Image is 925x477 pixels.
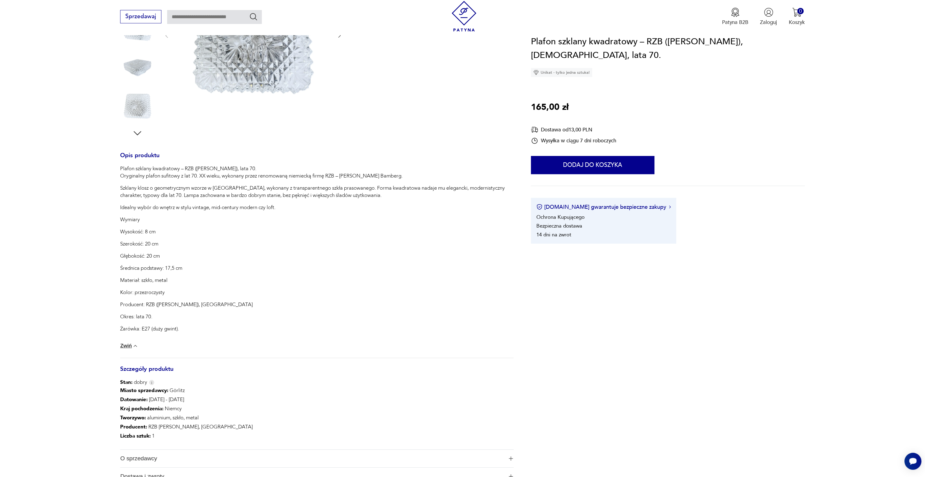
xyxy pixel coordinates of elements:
img: Ikona plusa [509,456,513,461]
div: Unikat - tylko jedna sztuka! [531,68,592,77]
button: Dodaj do koszyka [531,156,654,174]
a: Sprzedawaj [120,15,161,19]
button: [DOMAIN_NAME] gwarantuje bezpieczne zakupy [536,203,671,211]
a: Ikona medaluPatyna B2B [722,8,748,26]
p: Wysokość: 8 cm [120,228,513,235]
img: Zdjęcie produktu Plafon szklany kwadratowy – RZB (Rudolf Zimmermann Bamberg), Niemcy, lata 70. [120,50,155,85]
p: RZB [PERSON_NAME], [GEOGRAPHIC_DATA] [120,422,253,431]
p: Görlitz [120,386,253,395]
button: Szukaj [249,12,258,21]
p: 1 [120,431,253,441]
img: Ikonka użytkownika [764,8,773,17]
div: Dostawa od 13,00 PLN [531,126,616,134]
div: 0 [797,8,804,14]
p: Producent: RZB ([PERSON_NAME]), [GEOGRAPHIC_DATA] [120,301,513,308]
p: Niemcy [120,404,253,413]
p: Kolor: przezroczysty [120,289,513,296]
img: Ikona strzałki w prawo [669,206,671,209]
p: Okres: lata 70. [120,313,513,320]
h1: Plafon szklany kwadratowy – RZB ([PERSON_NAME]), [DEMOGRAPHIC_DATA], lata 70. [531,35,805,63]
p: Szerokość: 20 cm [120,240,513,248]
img: Ikona certyfikatu [536,204,542,210]
h3: Szczegóły produktu [120,367,513,379]
p: [DATE] - [DATE] [120,395,253,404]
button: Zwiń [120,343,138,349]
p: Patyna B2B [722,19,748,26]
b: Producent : [120,423,147,430]
b: Miasto sprzedawcy : [120,387,168,394]
p: Zaloguj [760,19,777,26]
p: Wymiary [120,216,513,223]
img: chevron down [132,343,138,349]
img: Ikona diamentu [533,70,539,75]
p: Głębokość: 20 cm [120,252,513,260]
p: 165,00 zł [531,100,569,114]
img: Info icon [149,380,154,385]
img: Zdjęcie produktu Plafon szklany kwadratowy – RZB (Rudolf Zimmermann Bamberg), Niemcy, lata 70. [120,89,155,123]
img: Ikona koszyka [792,8,802,17]
b: Liczba sztuk: [120,432,151,439]
iframe: Smartsupp widget button [904,453,921,470]
p: Żarówka: E27 (duży gwint). [120,325,513,333]
li: 14 dni na zwrot [536,231,571,238]
div: Wysyłka w ciągu 7 dni roboczych [531,137,616,144]
li: Bezpieczna dostawa [536,222,582,229]
p: Plafon szklany kwadratowy – RZB ([PERSON_NAME]), lata 70. Oryginalny plafon sufitowy z lat 70. XX... [120,165,513,180]
span: O sprzedawcy [120,450,503,467]
p: Idealny wybór do wnętrz w stylu vintage, mid-century modern czy loft. [120,204,513,211]
img: Ikona medalu [731,8,740,17]
p: aluminium, szkło, metal [120,413,253,422]
button: Zaloguj [760,8,777,26]
button: Ikona plusaO sprzedawcy [120,450,513,467]
li: Ochrona Kupującego [536,214,585,221]
b: Stan: [120,379,133,386]
h3: Opis produktu [120,153,513,165]
p: Szklany klosz o geometrycznym wzorze w [GEOGRAPHIC_DATA], wykonany z transparentnego szkła prasow... [120,184,513,199]
b: Tworzywo : [120,414,146,421]
span: dobry [120,379,147,386]
p: Średnica podstawy: 17,5 cm [120,265,513,272]
img: Patyna - sklep z meblami i dekoracjami vintage [449,1,479,32]
button: Sprzedawaj [120,10,161,23]
button: Patyna B2B [722,8,748,26]
b: Kraj pochodzenia : [120,405,164,412]
p: Materiał: szkło, metal [120,277,513,284]
p: Koszyk [789,19,805,26]
b: Datowanie : [120,396,148,403]
img: Ikona dostawy [531,126,538,134]
button: 0Koszyk [789,8,805,26]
